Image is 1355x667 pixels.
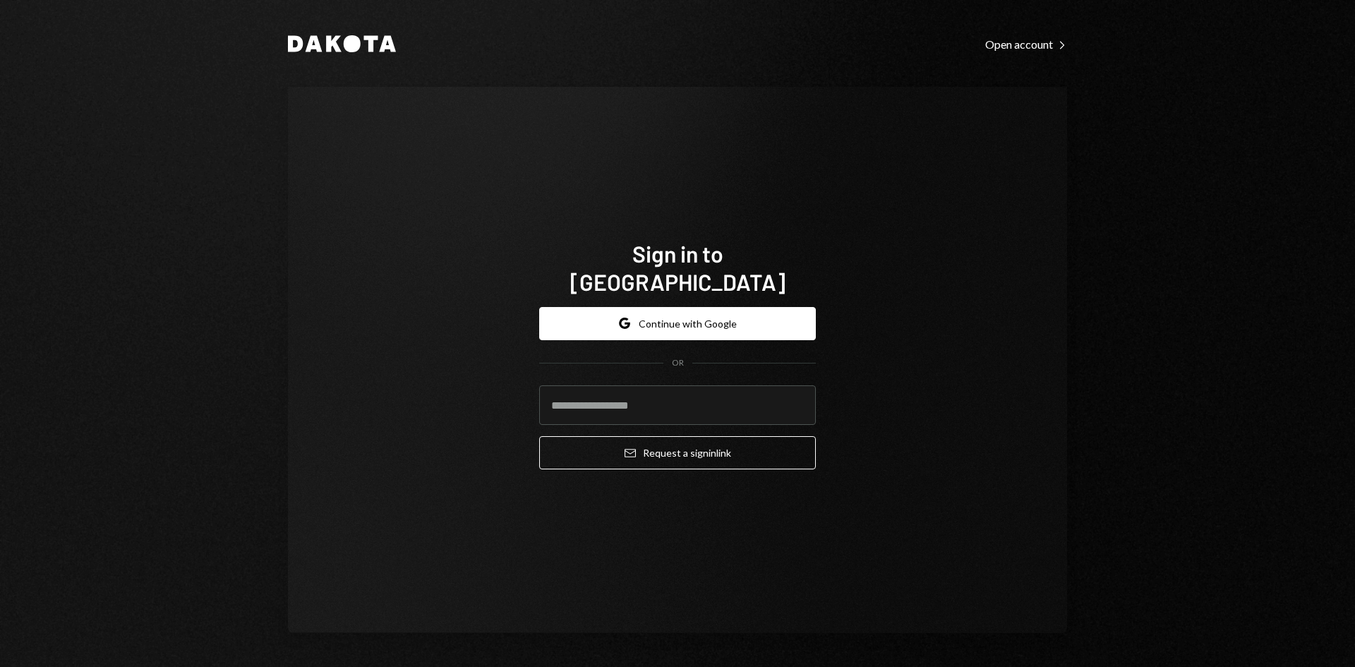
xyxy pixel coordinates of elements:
div: Open account [985,37,1067,52]
button: Request a signinlink [539,436,816,469]
h1: Sign in to [GEOGRAPHIC_DATA] [539,239,816,296]
a: Open account [985,36,1067,52]
button: Continue with Google [539,307,816,340]
div: OR [672,357,684,369]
